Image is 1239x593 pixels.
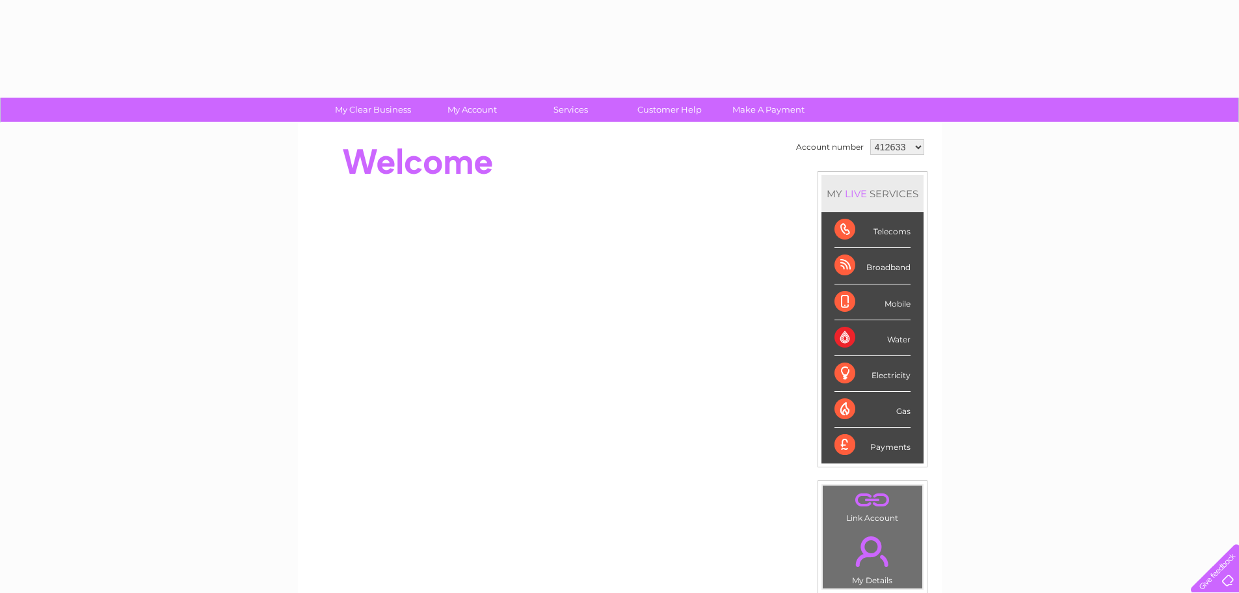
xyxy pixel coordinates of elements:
[822,525,923,589] td: My Details
[715,98,822,122] a: Make A Payment
[418,98,526,122] a: My Account
[834,356,911,392] div: Electricity
[826,529,919,574] a: .
[834,428,911,463] div: Payments
[793,136,867,158] td: Account number
[834,284,911,320] div: Mobile
[517,98,624,122] a: Services
[319,98,427,122] a: My Clear Business
[616,98,723,122] a: Customer Help
[834,212,911,248] div: Telecoms
[834,248,911,284] div: Broadband
[834,320,911,356] div: Water
[834,392,911,428] div: Gas
[842,187,870,200] div: LIVE
[822,485,923,526] td: Link Account
[826,489,919,512] a: .
[821,175,924,212] div: MY SERVICES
